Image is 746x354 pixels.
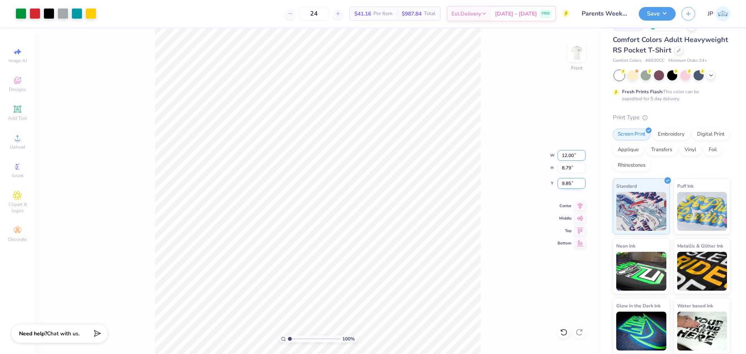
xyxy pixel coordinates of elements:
img: Water based Ink [677,312,727,351]
span: $41.16 [354,10,371,18]
span: Metallic & Glitter Ink [677,242,723,250]
span: Neon Ink [616,242,635,250]
span: Upload [10,144,25,150]
span: [DATE] - [DATE] [495,10,537,18]
div: Foil [704,144,722,156]
span: 100 % [342,335,355,342]
img: Front [569,45,584,61]
strong: Fresh Prints Flash: [622,89,663,95]
div: Transfers [646,144,677,156]
span: Standard [616,182,637,190]
img: Puff Ink [677,192,727,231]
div: Print Type [613,113,730,122]
div: Digital Print [692,129,730,140]
span: Comfort Colors [613,58,641,64]
span: Minimum Order: 24 + [668,58,707,64]
span: Puff Ink [677,182,694,190]
img: Standard [616,192,666,231]
div: Rhinestones [613,160,650,171]
span: # 6030CC [645,58,664,64]
span: Greek [12,173,24,179]
span: Add Text [8,115,27,121]
span: FREE [542,11,550,16]
span: Image AI [9,58,27,64]
img: Neon Ink [616,252,666,291]
span: Chat with us. [47,330,80,337]
div: Screen Print [613,129,650,140]
input: Untitled Design [576,6,633,21]
div: This color can be expedited for 5 day delivery. [622,88,718,102]
span: Center [558,203,572,209]
span: Designs [9,86,26,92]
div: Vinyl [680,144,701,156]
span: Middle [558,216,572,221]
img: Metallic & Glitter Ink [677,252,727,291]
span: Bottom [558,241,572,246]
div: Applique [613,144,644,156]
span: Per Item [373,10,392,18]
strong: Need help? [19,330,47,337]
span: Decorate [8,236,27,242]
span: Est. Delivery [451,10,481,18]
input: – – [299,7,329,21]
span: $987.84 [402,10,422,18]
div: Embroidery [653,129,690,140]
span: Clipart & logos [4,201,31,214]
span: Top [558,228,572,234]
div: Front [571,65,582,71]
span: Total [424,10,436,18]
span: Glow in the Dark Ink [616,302,661,310]
span: Water based Ink [677,302,713,310]
img: Glow in the Dark Ink [616,312,666,351]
